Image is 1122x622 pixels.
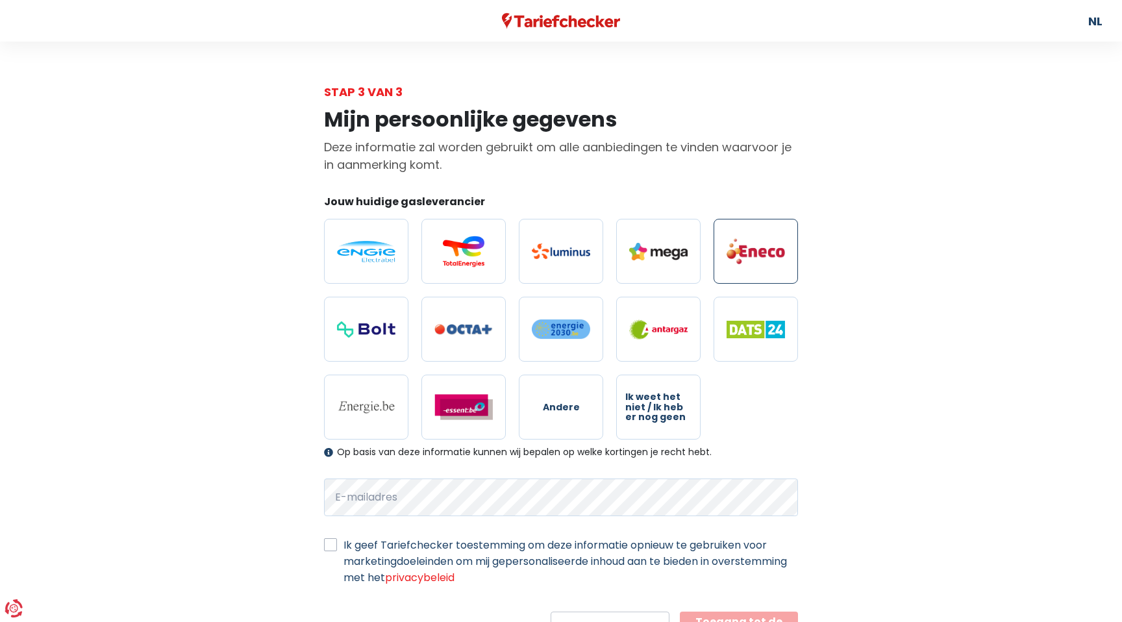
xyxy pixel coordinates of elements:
[434,236,493,267] img: Total Energies / Lampiris
[532,243,590,259] img: Luminus
[343,537,798,586] label: Ik geef Tariefchecker toestemming om deze informatie opnieuw te gebruiken voor marketingdoeleinde...
[625,392,692,422] span: Ik weet het niet / Ik heb er nog geen
[727,321,785,338] img: Dats 24
[629,319,688,340] img: Antargaz
[727,238,785,265] img: Eneco
[502,13,620,29] img: Tariefchecker logo
[337,241,395,262] img: Engie / Electrabel
[324,138,798,173] p: Deze informatie zal worden gebruikt om alle aanbiedingen te vinden waarvoor je in aanmerking komt.
[324,447,798,458] div: Op basis van deze informatie kunnen wij bepalen op welke kortingen je recht hebt.
[337,400,395,414] img: Energie.be
[532,319,590,340] img: Energie2030
[324,107,798,132] h1: Mijn persoonlijke gegevens
[543,403,580,412] span: Andere
[434,324,493,335] img: Octa+
[385,570,455,585] a: privacybeleid
[434,394,493,420] img: Essent
[324,83,798,101] div: Stap 3 van 3
[324,194,798,214] legend: Jouw huidige gasleverancier
[629,243,688,260] img: Mega
[337,321,395,338] img: Bolt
